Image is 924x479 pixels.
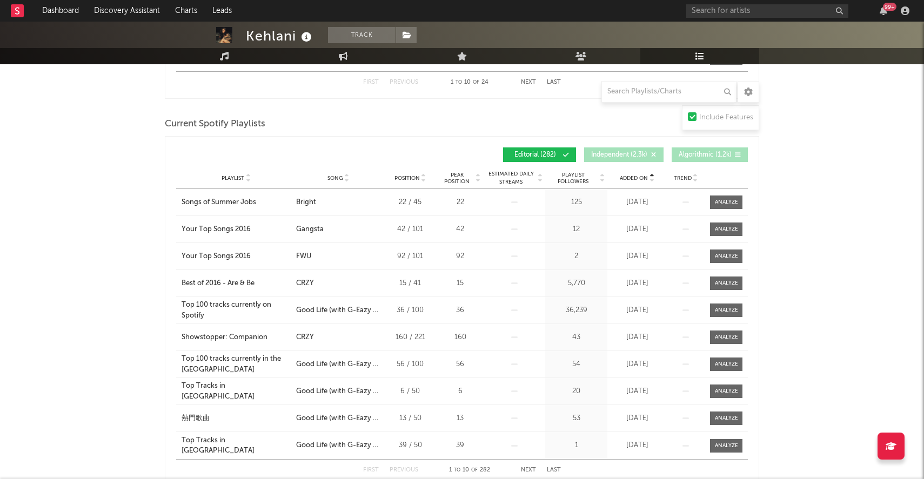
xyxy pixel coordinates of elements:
div: 1 10 24 [440,76,499,89]
span: to [456,80,462,85]
button: Previous [390,79,418,85]
div: 1 10 282 [440,464,499,477]
div: Good Life (with G-Eazy & [PERSON_NAME]) [296,359,380,370]
span: of [473,80,479,85]
div: 92 [440,251,480,262]
span: to [454,468,460,473]
a: Showstopper: Companion [182,332,291,343]
span: Algorithmic ( 1.2k ) [679,152,732,158]
span: Independent ( 2.3k ) [591,152,647,158]
div: 15 [440,278,480,289]
div: Songs of Summer Jobs [182,197,256,208]
span: Peak Position [440,172,474,185]
div: 53 [548,413,605,424]
div: 13 [440,413,480,424]
button: First [363,79,379,85]
div: [DATE] [610,386,664,397]
div: Best of 2016 - Are & Be [182,278,255,289]
a: Your Top Songs 2016 [182,251,291,262]
span: of [471,468,478,473]
div: 20 [548,386,605,397]
button: First [363,467,379,473]
div: [DATE] [610,224,664,235]
div: 22 / 45 [386,197,434,208]
a: Your Top Songs 2016 [182,224,291,235]
div: Good Life (with G-Eazy & [PERSON_NAME]) [296,413,380,424]
div: [DATE] [610,305,664,316]
a: 熱門歌曲 [182,413,291,424]
div: [DATE] [610,197,664,208]
div: CRZY [296,278,314,289]
div: 160 / 221 [386,332,434,343]
div: 36,239 [548,305,605,316]
div: 56 [440,359,480,370]
span: Editorial ( 282 ) [510,152,560,158]
a: Best of 2016 - Are & Be [182,278,291,289]
div: 13 / 50 [386,413,434,424]
span: Trend [674,175,692,181]
div: 6 / 50 [386,386,434,397]
button: Last [547,467,561,473]
button: Editorial(282) [503,147,576,162]
button: Independent(2.3k) [584,147,664,162]
a: Songs of Summer Jobs [182,197,291,208]
button: Next [521,467,536,473]
div: 92 / 101 [386,251,434,262]
button: Algorithmic(1.2k) [672,147,748,162]
span: Estimated Daily Streams [486,170,536,186]
div: [DATE] [610,278,664,289]
input: Search for artists [686,4,848,18]
div: 43 [548,332,605,343]
div: 36 / 100 [386,305,434,316]
div: [DATE] [610,440,664,451]
div: Top 100 tracks currently on Spotify [182,300,291,321]
div: Showstopper: Companion [182,332,267,343]
a: Top 100 tracks currently in the [GEOGRAPHIC_DATA] [182,354,291,375]
div: 熱門歌曲 [182,413,210,424]
div: 1 [548,440,605,451]
div: 36 [440,305,480,316]
div: 125 [548,197,605,208]
div: 56 / 100 [386,359,434,370]
a: Top Tracks in [GEOGRAPHIC_DATA] [182,381,291,402]
input: Search Playlists/Charts [601,81,736,103]
a: Top Tracks in [GEOGRAPHIC_DATA] [182,435,291,456]
div: 39 [440,440,480,451]
div: [DATE] [610,251,664,262]
span: Playlist [222,175,244,181]
div: 99 + [883,3,896,11]
div: 2 [548,251,605,262]
div: Good Life (with G-Eazy & [PERSON_NAME]) [296,440,380,451]
div: Your Top Songs 2016 [182,251,251,262]
div: 42 / 101 [386,224,434,235]
button: Next [521,79,536,85]
button: Previous [390,467,418,473]
div: Good Life (with G-Eazy & [PERSON_NAME]) [296,305,380,316]
div: Your Top Songs 2016 [182,224,251,235]
div: 42 [440,224,480,235]
span: Song [327,175,343,181]
div: 39 / 50 [386,440,434,451]
button: Last [547,79,561,85]
span: Added On [620,175,648,181]
span: Position [394,175,420,181]
span: Playlist Followers [548,172,598,185]
div: [DATE] [610,413,664,424]
span: Current Spotify Playlists [165,118,265,131]
div: 15 / 41 [386,278,434,289]
div: 12 [548,224,605,235]
div: Good Life (with G-Eazy & [PERSON_NAME]) [296,386,380,397]
div: Bright [296,197,316,208]
div: 22 [440,197,480,208]
div: 6 [440,386,480,397]
button: 99+ [880,6,887,15]
div: 54 [548,359,605,370]
div: [DATE] [610,359,664,370]
div: 5,770 [548,278,605,289]
div: FWU [296,251,311,262]
div: Gangsta [296,224,324,235]
div: [DATE] [610,332,664,343]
